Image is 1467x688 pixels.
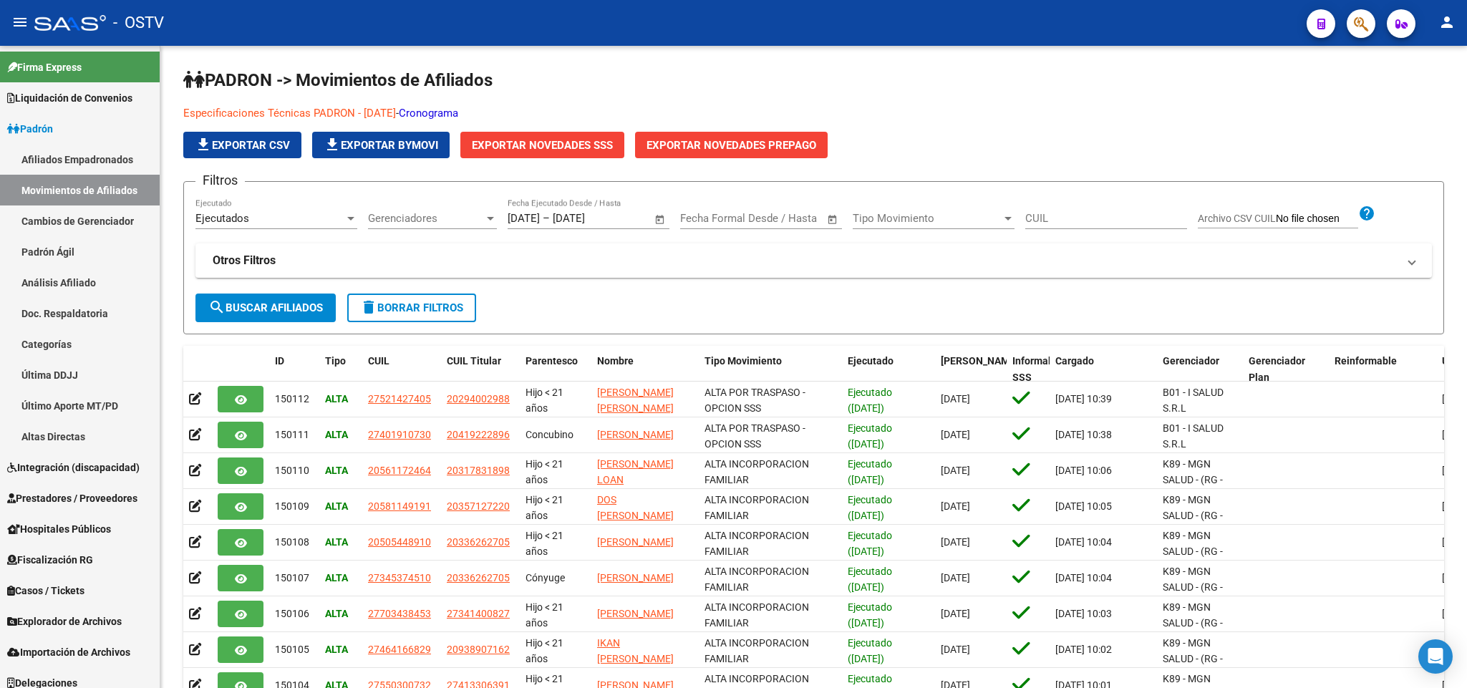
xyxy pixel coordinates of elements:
span: 27401910730 [368,429,431,440]
a: Especificaciones Técnicas PADRON - [DATE] [183,107,396,120]
datatable-header-cell: Ejecutado [842,346,935,393]
span: [PERSON_NAME] [597,572,674,583]
strong: Otros Filtros [213,253,276,268]
span: 20938907162 [447,644,510,655]
mat-icon: menu [11,14,29,31]
div: Open Intercom Messenger [1418,639,1453,674]
span: Concubino [526,429,573,440]
span: ALTA POR TRASPASO - OPCION SSS [705,422,805,450]
datatable-header-cell: CUIL [362,346,441,393]
span: PADRON -> Movimientos de Afiliados [183,70,493,90]
span: Gerenciador [1163,355,1219,367]
span: Archivo CSV CUIL [1198,213,1276,224]
span: [DATE] 10:04 [1055,536,1112,548]
strong: ALTA [325,608,348,619]
datatable-header-cell: Parentesco [520,346,591,393]
span: Exportar Novedades SSS [472,139,613,152]
p: - [183,105,1113,121]
span: Exportar Novedades Prepago [647,139,816,152]
span: 150110 [275,465,309,476]
span: Hijo < 21 años [526,637,563,665]
span: K89 - MGN SALUD - (RG - A.A.) [1163,494,1223,538]
span: 20561172464 [368,465,431,476]
span: Importación de Archivos [7,644,130,660]
span: ALTA INCORPORACION FAMILIAR [705,530,809,558]
datatable-header-cell: ID [269,346,319,393]
span: Padrón [7,121,53,137]
span: [DATE] [941,608,970,619]
datatable-header-cell: Cargado [1050,346,1157,393]
datatable-header-cell: Reinformable [1329,346,1436,393]
span: 20357127220 [447,500,510,512]
span: Ejecutado ([DATE]) [848,566,892,593]
span: Gerenciador Plan [1249,355,1305,383]
span: Firma Express [7,59,82,75]
span: Casos / Tickets [7,583,84,599]
span: 150112 [275,393,309,404]
span: Hijo < 21 años [526,494,563,522]
span: 150105 [275,644,309,655]
datatable-header-cell: Tipo Movimiento [699,346,842,393]
span: [DATE] 10:05 [1055,500,1112,512]
span: B01 - I SALUD S.R.L [1163,387,1224,415]
strong: ALTA [325,500,348,512]
a: Cronograma [399,107,458,120]
button: Exportar Novedades SSS [460,132,624,158]
span: Ejecutado ([DATE]) [848,458,892,486]
span: [DATE] 10:39 [1055,393,1112,404]
span: ALTA POR TRASPASO - OPCION SSS [705,387,805,415]
span: 27341400827 [447,608,510,619]
input: End date [740,212,809,225]
span: CUIL [368,355,389,367]
span: [DATE] [941,429,970,440]
mat-icon: person [1438,14,1456,31]
span: ID [275,355,284,367]
span: Ejecutados [195,212,249,225]
button: Exportar Bymovi [312,132,450,158]
span: Hijo < 21 años [526,601,563,629]
span: – [543,212,550,225]
span: [PERSON_NAME] [597,429,674,440]
span: [DATE] 10:02 [1055,644,1112,655]
input: End date [553,212,622,225]
span: Ejecutado ([DATE]) [848,530,892,558]
mat-icon: search [208,299,226,316]
span: - OSTV [113,7,164,39]
span: CUIL Titular [447,355,501,367]
strong: ALTA [325,572,348,583]
span: Prestadores / Proveedores [7,490,137,506]
span: ALTA INCORPORACION FAMILIAR [705,494,809,522]
span: [DATE] 10:04 [1055,572,1112,583]
span: Ejecutado ([DATE]) [848,637,892,665]
span: K89 - MGN SALUD - (RG - A.A.) [1163,530,1223,574]
input: Start date [508,212,540,225]
button: Exportar CSV [183,132,301,158]
span: IKAN [PERSON_NAME] [597,637,674,665]
span: Hijo < 21 años [526,458,563,486]
span: 20294002988 [447,393,510,404]
button: Exportar Novedades Prepago [635,132,828,158]
span: Parentesco [526,355,578,367]
mat-icon: file_download [195,136,212,153]
span: Ejecutado ([DATE]) [848,422,892,450]
span: Explorador de Archivos [7,614,122,629]
span: Reinformable [1335,355,1397,367]
span: 27703438453 [368,608,431,619]
button: Open calendar [825,211,841,228]
span: [DATE] [941,572,970,583]
span: 20336262705 [447,572,510,583]
span: Tipo Movimiento [853,212,1002,225]
span: Tipo Movimiento [705,355,782,367]
datatable-header-cell: Gerenciador Plan [1243,346,1329,393]
span: Tipo [325,355,346,367]
span: ALTA INCORPORACION FAMILIAR [705,566,809,593]
span: [DATE] 10:38 [1055,429,1112,440]
button: Buscar Afiliados [195,294,336,322]
span: Liquidación de Convenios [7,90,132,106]
span: Cargado [1055,355,1094,367]
span: [DATE] [941,500,970,512]
span: 20419222896 [447,429,510,440]
strong: ALTA [325,536,348,548]
span: Ejecutado ([DATE]) [848,601,892,629]
span: Hijo < 21 años [526,387,563,415]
